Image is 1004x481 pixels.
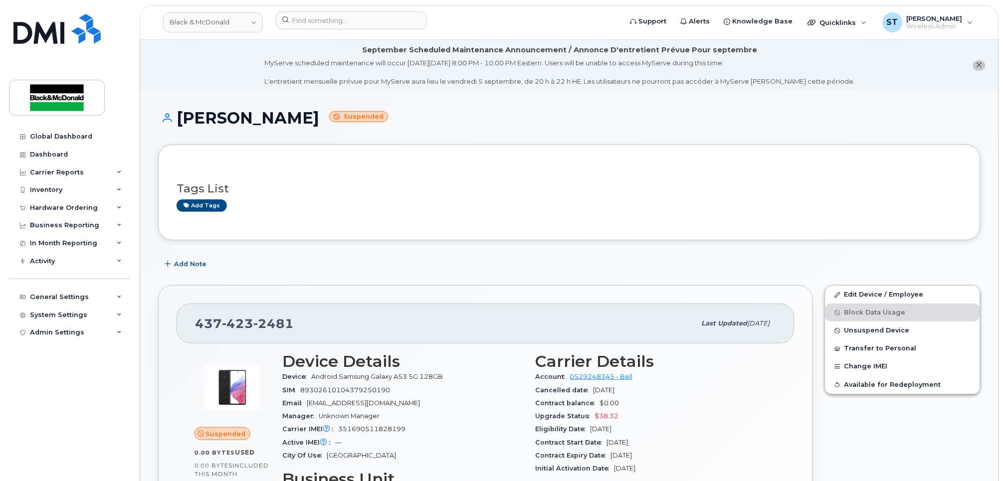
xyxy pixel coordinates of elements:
[591,425,612,433] span: [DATE]
[570,373,633,380] a: 0529248345 - Bell
[536,386,594,394] span: Cancelled date
[282,373,311,380] span: Device
[307,399,420,407] span: [EMAIL_ADDRESS][DOMAIN_NAME]
[594,386,615,394] span: [DATE]
[338,425,405,433] span: 351690511828199
[595,412,619,420] span: $38.32
[158,255,215,273] button: Add Note
[611,452,632,459] span: [DATE]
[282,425,338,433] span: Carrier IMEI
[607,439,628,446] span: [DATE]
[282,386,300,394] span: SIM
[844,327,910,334] span: Unsuspend Device
[282,399,307,407] span: Email
[174,259,206,269] span: Add Note
[536,399,600,407] span: Contract balance
[300,386,390,394] span: 89302610104379250190
[600,399,619,407] span: $0.00
[536,412,595,420] span: Upgrade Status
[363,45,758,55] div: September Scheduled Maintenance Announcement / Annonce D'entretient Prévue Pour septembre
[825,357,980,375] button: Change IMEI
[825,304,980,321] button: Block Data Usage
[536,465,614,472] span: Initial Activation Date
[844,381,941,388] span: Available for Redeployment
[195,462,232,469] span: 0.00 Bytes
[195,316,294,331] span: 437
[825,339,980,357] button: Transfer to Personal
[536,439,607,446] span: Contract Start Date
[222,316,253,331] span: 423
[825,286,980,304] a: Edit Device / Employee
[264,58,855,86] div: MyServe scheduled maintenance will occur [DATE][DATE] 8:00 PM - 10:00 PM Eastern. Users will be u...
[195,449,235,456] span: 0.00 Bytes
[614,465,636,472] span: [DATE]
[319,412,380,420] span: Unknown Manager
[206,429,246,439] span: Suspended
[311,373,443,380] span: Android Samsung Galaxy A53 5G 128GB
[329,111,388,123] small: Suspended
[702,320,748,327] span: Last updated
[253,316,294,331] span: 2481
[973,60,986,71] button: close notification
[327,452,396,459] span: [GEOGRAPHIC_DATA]
[825,376,980,394] button: Available for Redeployment
[282,352,524,370] h3: Device Details
[536,352,777,370] h3: Carrier Details
[536,452,611,459] span: Contract Expiry Date
[335,439,342,446] span: —
[825,321,980,339] button: Unsuspend Device
[202,357,262,417] img: image20231002-3703462-kjv75p.jpeg
[282,452,327,459] span: City Of Use
[177,182,962,195] h3: Tags List
[748,320,770,327] span: [DATE]
[536,425,591,433] span: Eligibility Date
[282,412,319,420] span: Manager
[158,109,981,127] h1: [PERSON_NAME]
[282,439,335,446] span: Active IMEI
[536,373,570,380] span: Account
[177,199,227,212] a: Add tags
[235,449,255,456] span: used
